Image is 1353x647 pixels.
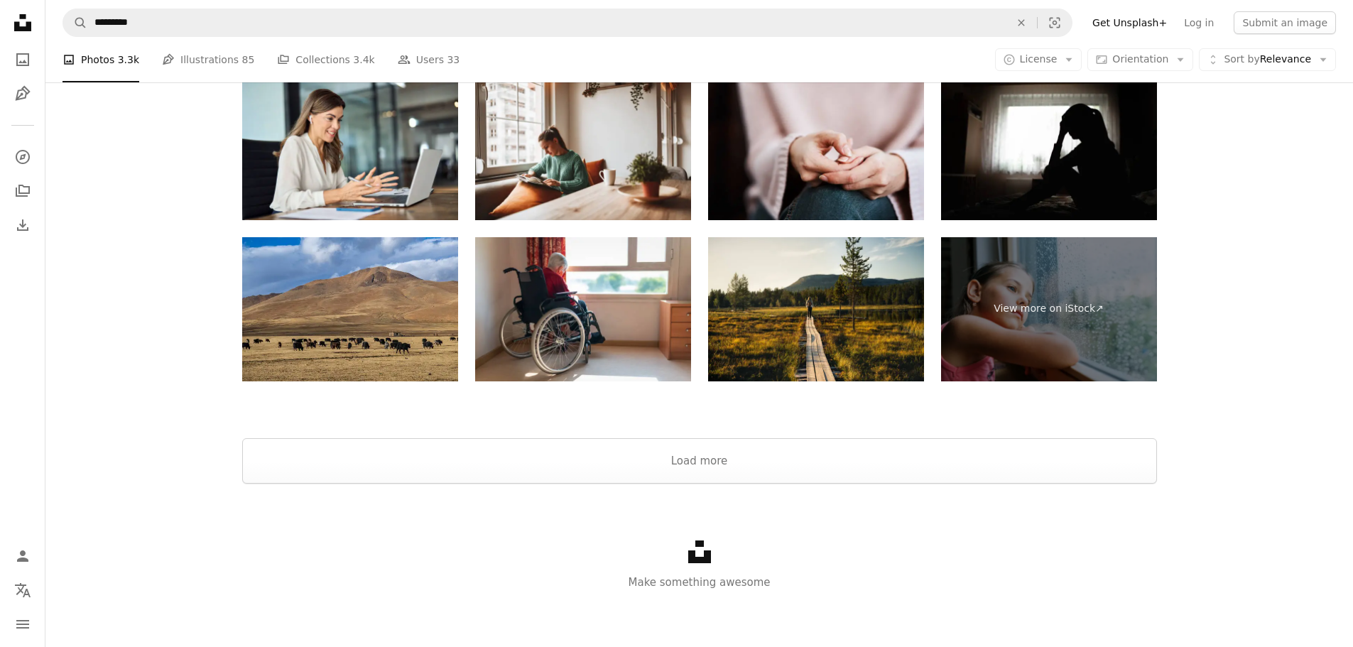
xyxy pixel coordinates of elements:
[398,37,460,82] a: Users 33
[242,76,458,220] img: Happy professional mature female hr manager having online job interview.
[1087,48,1193,71] button: Orientation
[1224,53,1311,67] span: Relevance
[9,542,37,570] a: Log in / Sign up
[63,9,87,36] button: Search Unsplash
[447,52,460,67] span: 33
[1224,53,1259,65] span: Sort by
[941,237,1157,381] a: View more on iStock↗
[1112,53,1168,65] span: Orientation
[9,211,37,239] a: Download History
[995,48,1082,71] button: License
[63,9,1072,37] form: Find visuals sitewide
[475,237,691,381] img: An older woman with white hair, alone in her house while looking outside through the window waiti...
[9,80,37,108] a: Illustrations
[45,574,1353,591] p: Make something awesome
[1038,9,1072,36] button: Visual search
[277,37,374,82] a: Collections 3.4k
[941,76,1157,220] img: Silhouette of a woman sitting on bed feeling sleepless, suffering from emotional stress.
[1084,11,1175,34] a: Get Unsplash+
[1234,11,1336,34] button: Submit an image
[1199,48,1336,71] button: Sort byRelevance
[242,237,458,381] img: Cattle pastures in Shannan, Xizang
[9,9,37,40] a: Home — Unsplash
[242,438,1157,484] button: Load more
[708,237,924,381] img: Rear View of a Woman Walking on a Wooden Path by a Lake in the Middle of the Woodlands in Idre Da...
[1020,53,1058,65] span: License
[475,76,691,220] img: Female Looking At Old Photo Album In Home Kitchen
[242,52,255,67] span: 85
[708,76,924,220] img: The hands say what the heart feels
[1175,11,1222,34] a: Log in
[162,37,254,82] a: Illustrations 85
[9,143,37,171] a: Explore
[9,177,37,205] a: Collections
[353,52,374,67] span: 3.4k
[9,45,37,74] a: Photos
[1006,9,1037,36] button: Clear
[9,610,37,638] button: Menu
[9,576,37,604] button: Language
